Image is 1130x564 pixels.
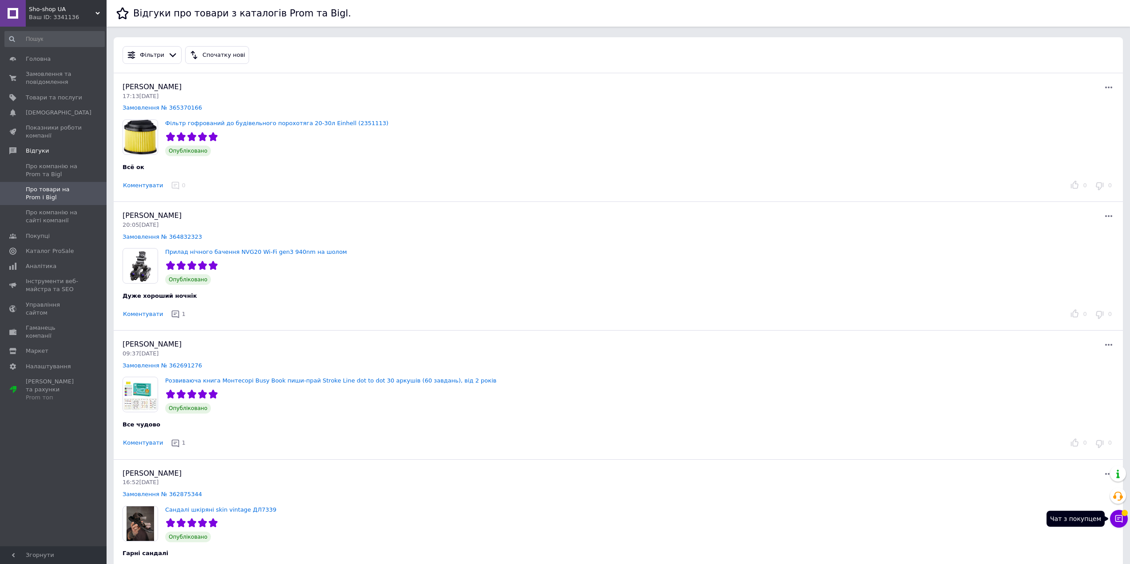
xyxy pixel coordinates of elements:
[26,162,82,178] span: Про компанію на Prom та Bigl
[123,211,182,220] span: [PERSON_NAME]
[182,311,185,317] span: 1
[26,70,82,86] span: Замовлення та повідомлення
[26,363,71,371] span: Налаштування
[123,340,182,348] span: [PERSON_NAME]
[26,94,82,102] span: Товари та послуги
[123,120,158,154] img: Фільтр гофрований до будівельного порохотяга 20-30л Einhell (2351113)
[165,120,389,126] a: Фільтр гофрований до будівельного порохотяга 20-30л Einhell (2351113)
[165,403,211,414] span: Опубліковано
[26,55,51,63] span: Головна
[169,436,189,450] button: 1
[123,164,144,170] span: Всё ок
[201,51,247,60] div: Спочатку нові
[26,378,82,402] span: [PERSON_NAME] та рахунки
[123,181,163,190] button: Коментувати
[26,324,82,340] span: Гаманець компанії
[123,83,182,91] span: [PERSON_NAME]
[123,292,197,299] span: Дуже хороший ночнік
[26,124,82,140] span: Показники роботи компанії
[165,274,211,285] span: Опубліковано
[165,532,211,542] span: Опубліковано
[123,221,159,228] span: 20:05[DATE]
[26,247,74,255] span: Каталог ProSale
[123,438,163,448] button: Коментувати
[123,550,168,556] span: Гарні сандалі
[1047,511,1105,527] div: Чат з покупцем
[165,146,211,156] span: Опубліковано
[123,479,159,485] span: 16:52[DATE]
[165,248,347,255] a: Прилад нічного бачення NVG20 Wi-Fi gen3 940nm на шолом
[26,209,82,225] span: Про компанію на сайті компанії
[26,147,49,155] span: Відгуки
[123,377,158,412] img: Розвиваюча книга Монтесорі Busy Book пиши-прай Stroke Line dot to dot 30 аркушів (60 завдань), ві...
[133,8,351,19] h1: Відгуки про товари з каталогів Prom та Bigl.
[29,13,107,21] div: Ваш ID: 3341136
[123,421,160,428] span: Все чудово
[26,232,50,240] span: Покупці
[1110,510,1128,528] button: Чат з покупцем
[165,377,496,384] a: Розвиваюча книга Монтесорі Busy Book пиши-прай Stroke Line dot to dot 30 аркушів (60 завдань), ві...
[26,277,82,293] span: Інструменти веб-майстра та SEO
[123,233,202,240] a: Замовлення № 364832323
[123,248,158,283] img: Прилад нічного бачення NVG20 Wi-Fi gen3 940nm на шолом
[123,506,158,541] img: Сандалі шкіряні skin vintage ДЛ7339
[165,506,277,513] a: Сандалі шкіряні skin vintage ДЛ7339
[123,362,202,369] a: Замовлення № 362691276
[29,5,95,13] span: Sho-shop UA
[4,31,105,47] input: Пошук
[26,394,82,402] div: Prom топ
[123,491,202,497] a: Замовлення № 362875344
[26,109,91,117] span: [DEMOGRAPHIC_DATA]
[123,93,159,99] span: 17:13[DATE]
[185,46,249,64] button: Спочатку нові
[26,185,82,201] span: Про товари на Prom і Bigl
[123,350,159,357] span: 09:37[DATE]
[169,308,189,321] button: 1
[123,104,202,111] a: Замовлення № 365370166
[123,469,182,477] span: [PERSON_NAME]
[26,347,48,355] span: Маркет
[138,51,166,60] div: Фільтри
[123,310,163,319] button: Коментувати
[123,46,182,64] button: Фільтри
[182,439,185,446] span: 1
[26,262,56,270] span: Аналітика
[26,301,82,317] span: Управління сайтом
